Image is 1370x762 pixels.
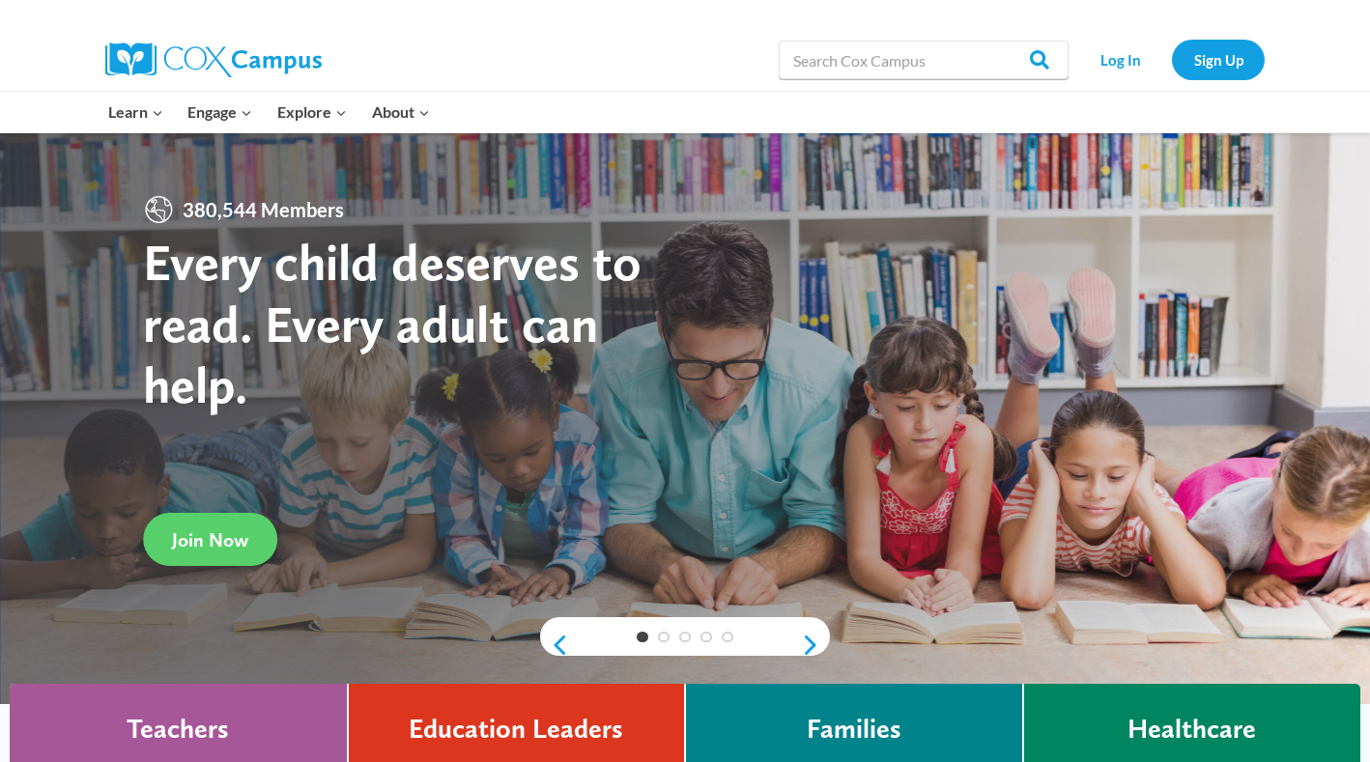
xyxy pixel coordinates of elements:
span: Explore [277,99,347,125]
a: 2 [658,632,670,643]
span: 380,544 Members [175,194,352,225]
a: 4 [700,632,712,643]
span: Engage [187,99,252,125]
h4: Education Leaders [409,713,623,746]
nav: Primary Navigation [96,92,442,132]
span: Join Now [172,528,248,551]
a: next [801,634,830,657]
a: 5 [722,632,733,643]
a: 1 [637,632,648,643]
strong: Every child deserves to read. Every adult can help. [143,231,642,415]
h4: Teachers [127,713,229,746]
a: Sign Up [1172,40,1265,79]
input: Search Cox Campus [779,41,1069,79]
div: content slider buttons [540,626,830,664]
a: Log In [1078,40,1162,79]
nav: Secondary Navigation [1078,40,1265,79]
span: Learn [108,99,163,125]
h4: Families [807,713,901,746]
a: 3 [679,632,691,643]
span: About [372,99,430,125]
a: previous [540,634,569,657]
h4: Healthcare [1127,713,1256,746]
a: Join Now [143,513,277,566]
img: Cox Campus [105,42,322,77]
